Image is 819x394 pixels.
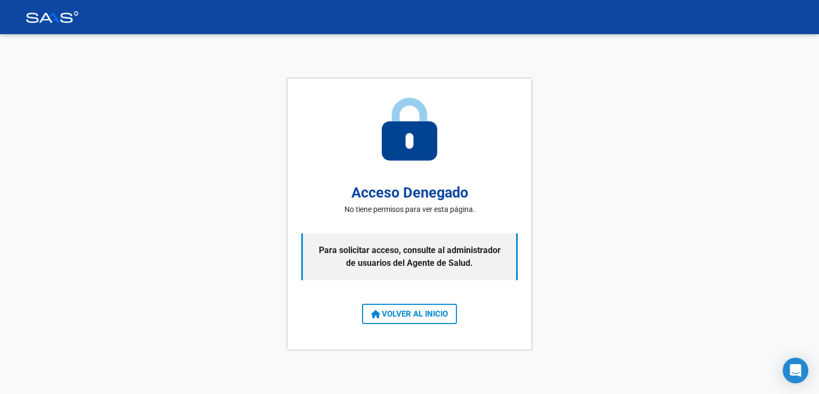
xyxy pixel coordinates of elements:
[26,11,79,23] img: Logo SAAS
[362,304,457,324] button: VOLVER AL INICIO
[351,182,468,204] h2: Acceso Denegado
[371,309,448,319] span: VOLVER AL INICIO
[301,233,518,280] p: Para solicitar acceso, consulte al administrador de usuarios del Agente de Salud.
[382,98,437,161] img: access-denied
[783,358,808,383] div: Open Intercom Messenger
[344,204,475,215] p: No tiene permisos para ver esta página.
